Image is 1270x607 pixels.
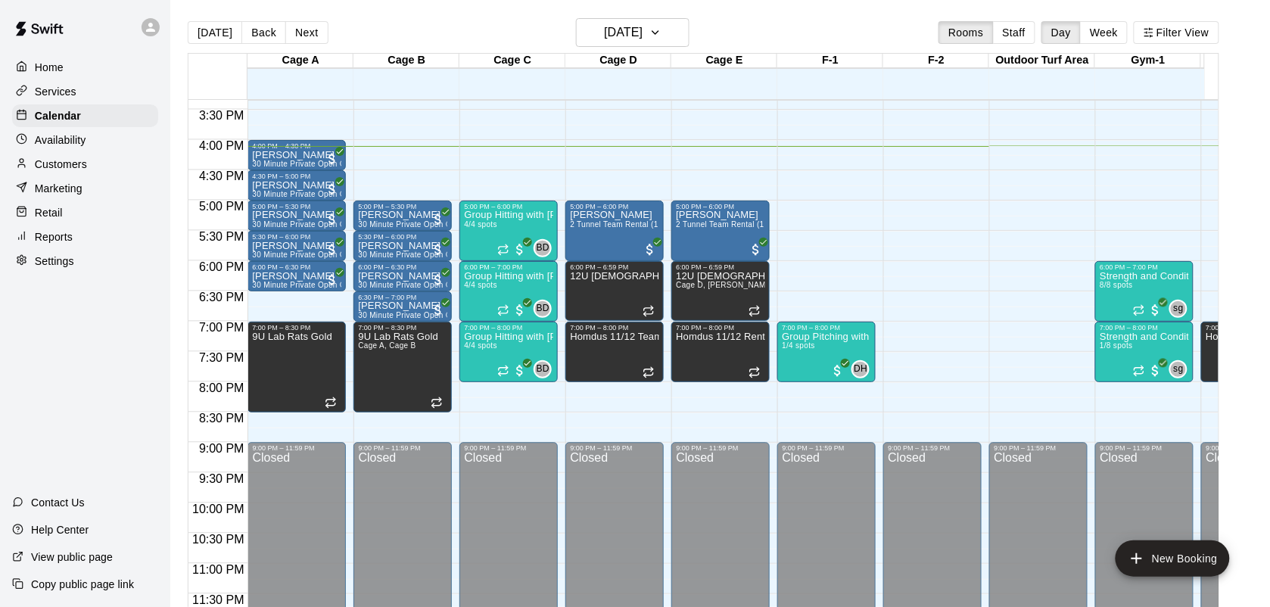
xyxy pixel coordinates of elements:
span: 5:30 PM [195,231,248,244]
button: Week [1080,21,1128,44]
span: All customers have paid [1148,363,1163,378]
span: Recurring event [325,397,337,409]
div: 5:00 PM – 6:00 PM: Nick Rammer [565,201,664,261]
span: 6:30 PM [195,291,248,304]
p: Services [35,84,76,99]
div: 5:30 PM – 6:00 PM [252,233,341,241]
div: 6:00 PM – 6:59 PM: 12U Lady Lab Rats [671,261,770,321]
span: 4/4 spots filled [464,220,497,229]
span: All customers have paid [325,272,340,288]
span: All customers have paid [643,242,658,257]
a: Customers [12,153,158,176]
div: Burle Dixon [534,360,552,378]
span: 30 Minute Private Open Cage (Softball/Baseball) [252,190,427,198]
button: Rooms [938,21,993,44]
span: Recurring event [1133,304,1145,316]
span: 11:00 PM [188,564,247,577]
div: 9:00 PM – 11:59 PM [676,445,765,453]
span: Recurring event [643,305,655,317]
div: Outdoor Turf Area [989,54,1095,68]
div: 6:00 PM – 6:30 PM [358,263,447,271]
span: 5:00 PM [195,201,248,213]
div: 4:30 PM – 5:00 PM: Larry Asia [247,170,346,201]
div: 7:00 PM – 8:00 PM [676,324,765,332]
p: Copy public page link [31,577,134,592]
p: Availability [35,132,86,148]
div: 6:00 PM – 7:00 PM [1100,263,1189,271]
span: 11:30 PM [188,594,247,607]
span: 7:00 PM [195,322,248,335]
div: Cage C [459,54,565,68]
span: 30 Minute Private Open Cage (Softball/Baseball) [252,251,427,259]
span: 7:30 PM [195,352,248,365]
div: 7:00 PM – 8:00 PM: Homdus 11/12 Rental [671,322,770,382]
div: 4:00 PM – 4:30 PM [252,142,341,150]
p: Marketing [35,181,82,196]
a: Retail [12,201,158,224]
span: All customers have paid [749,242,764,257]
p: View public page [31,549,113,565]
span: 30 Minute Private Open Cage (Softball/Baseball) [252,220,427,229]
span: 30 Minute Private Open Cage (Softball/Baseball) [358,311,533,319]
p: Contact Us [31,495,85,510]
a: Services [12,80,158,103]
div: 6:00 PM – 6:30 PM: Kathleen McKenna [247,261,346,291]
div: Calendar [12,104,158,127]
span: All customers have paid [512,363,528,378]
span: All customers have paid [512,242,528,257]
span: 30 Minute Private Open Cage (Softball/Baseball) [358,220,533,229]
span: Recurring event [749,366,761,378]
span: 9:30 PM [195,473,248,486]
span: All customers have paid [325,212,340,227]
span: 10:30 PM [188,534,247,546]
button: [DATE] [576,18,689,47]
div: 5:00 PM – 6:00 PM [570,203,659,210]
span: Recurring event [497,304,509,316]
div: 7:00 PM – 8:30 PM [252,324,341,332]
div: Cage D [565,54,671,68]
span: All customers have paid [325,242,340,257]
a: Home [12,56,158,79]
a: Availability [12,129,158,151]
span: 30 Minute Private Open Cage (Softball/Baseball) [358,281,533,289]
div: Burle Dixon [534,300,552,318]
span: All customers have paid [431,212,446,227]
span: Recurring event [1133,365,1145,377]
p: Help Center [31,522,89,537]
span: Burle Dixon [540,300,552,318]
div: 7:00 PM – 8:30 PM [358,324,447,332]
span: Recurring event [749,305,761,317]
p: Reports [35,229,73,244]
div: 9:00 PM – 11:59 PM [782,445,871,453]
button: Next [285,21,328,44]
span: All customers have paid [830,363,845,378]
a: Settings [12,250,158,272]
div: Cage A [247,54,353,68]
div: 5:00 PM – 6:00 PM: Group Hitting with Burle Dixon (7-14yrs old) [459,201,558,261]
a: Reports [12,226,158,248]
div: 6:30 PM – 7:00 PM [358,294,447,301]
div: 6:00 PM – 7:00 PM: Group Hitting with Burle Dixon (7-14yrs old) [459,261,558,322]
p: Home [35,60,64,75]
div: 5:30 PM – 6:00 PM [358,233,447,241]
span: 4:00 PM [195,140,248,153]
div: Cage E [671,54,777,68]
span: BD [537,301,549,316]
div: 9:00 PM – 11:59 PM [570,445,659,453]
span: Cage D, [PERSON_NAME] E [676,281,781,289]
button: add [1116,540,1230,577]
h6: [DATE] [604,22,643,43]
button: Day [1041,21,1081,44]
div: 6:00 PM – 6:59 PM [676,263,765,271]
span: BD [537,362,549,377]
span: All customers have paid [325,182,340,197]
span: 2 Tunnel Team Rental (1 hour) [570,220,680,229]
div: 7:00 PM – 8:00 PM [464,324,553,332]
a: Marketing [12,177,158,200]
